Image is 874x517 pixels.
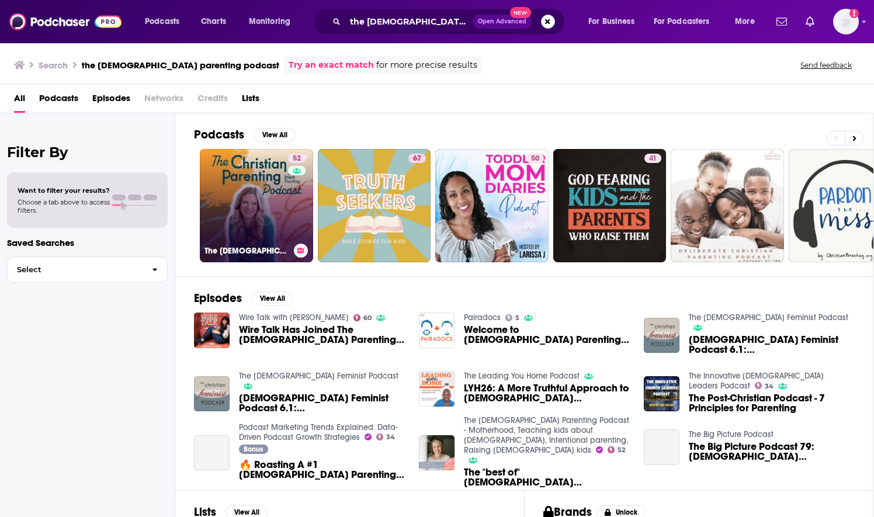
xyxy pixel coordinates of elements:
a: The Christian Feminist Podcast [689,313,848,322]
a: 41 [644,154,661,163]
span: Bonus [244,446,263,453]
img: Podchaser - Follow, Share and Rate Podcasts [9,11,122,33]
a: 52 [288,154,306,163]
img: LYH26: A More Truthful Approach to Christian Parenting [PODCAST] [419,371,455,407]
span: 5 [515,315,519,321]
input: Search podcasts, credits, & more... [345,12,473,31]
span: Open Advanced [478,19,526,25]
span: The Big Picture Podcast 79: [DEMOGRAPHIC_DATA][PERSON_NAME] & Societal Watchdogs [689,442,855,462]
span: 52 [618,447,625,453]
button: Open AdvancedNew [473,15,532,29]
h3: the [DEMOGRAPHIC_DATA] parenting podcast [82,60,279,71]
a: Podcasts [39,89,78,113]
span: 34 [765,384,774,389]
a: Wire Talk Has Joined The Christian Parenting podcast network [239,325,405,345]
button: open menu [727,12,769,31]
button: open menu [137,12,195,31]
a: Podcast Marketing Trends Explained: Data-Driven Podcast Growth Strategies [239,422,398,442]
a: The Christian Feminist Podcast [239,371,398,381]
span: Welcome to [DEMOGRAPHIC_DATA] Parenting Podcast Network [464,325,630,345]
a: 50 [526,154,544,163]
a: The Innovative Church Leaders Podcast [689,371,824,391]
a: The Big Picture Podcast [689,429,774,439]
a: 🔥 Roasting A #1 Christian Parenting Podcast (The Perils of Bold Claims, Keyword Stuffing, and Giv... [239,460,405,480]
a: Pairadocs [464,313,501,322]
button: Show profile menu [833,9,859,34]
span: For Podcasters [654,13,710,30]
a: The Leading You Home Podcast [464,371,580,381]
h3: The [DEMOGRAPHIC_DATA] Parenting Podcast - Motherhood, Teaching kids about [DEMOGRAPHIC_DATA], In... [204,246,289,256]
img: Christian Feminist Podcast 6.1: Christian Feminist Parenting [194,376,230,412]
a: Wire Talk with Karen Stubbs [239,313,349,322]
a: The Big Picture Podcast 79: Christian Parenting & Societal Watchdogs [644,429,679,465]
img: Christian Feminist Podcast 6.1: Christian Feminist Parenting [644,318,679,353]
span: Want to filter your results? [18,186,110,195]
a: PodcastsView All [194,127,296,142]
a: 52 [608,446,626,453]
a: 41 [553,149,667,262]
span: Monitoring [249,13,290,30]
span: New [510,7,531,18]
button: Select [7,256,168,283]
a: Christian Feminist Podcast 6.1: Christian Feminist Parenting [239,393,405,413]
span: Podcasts [145,13,179,30]
a: Welcome to Christian Parenting Podcast Network [419,313,455,348]
span: Credits [197,89,228,113]
a: Lists [242,89,259,113]
a: EpisodesView All [194,291,293,306]
a: 34 [755,382,774,389]
span: 🔥 Roasting A #1 [DEMOGRAPHIC_DATA] Parenting Podcast (The Perils of Bold Claims, Keyword Stuffing... [239,460,405,480]
a: The "best of" Christian Parenting | Anxiety in parenting with Sissy Goff [464,467,630,487]
span: For Business [588,13,634,30]
p: Saved Searches [7,237,168,248]
span: Charts [201,13,226,30]
span: Choose a tab above to access filters. [18,198,110,214]
span: 60 [363,315,372,321]
button: Send feedback [797,60,855,70]
img: The "best of" Christian Parenting | Anxiety in parenting with Sissy Goff [419,435,455,471]
a: The Post-Christian Podcast - 7 Principles for Parenting [689,393,855,413]
a: The Big Picture Podcast 79: Christian Parenting & Societal Watchdogs [689,442,855,462]
span: Select [8,266,143,273]
a: 67 [408,154,426,163]
img: User Profile [833,9,859,34]
a: 50 [435,149,549,262]
img: Wire Talk Has Joined The Christian Parenting podcast network [194,313,230,348]
button: View All [251,292,293,306]
a: 5 [505,314,520,321]
button: open menu [580,12,649,31]
button: open menu [241,12,306,31]
h3: Search [39,60,68,71]
a: All [14,89,25,113]
span: The "best of" [DEMOGRAPHIC_DATA][PERSON_NAME] | Anxiety in parenting with [PERSON_NAME] [464,467,630,487]
span: for more precise results [376,58,477,72]
a: Christian Feminist Podcast 6.1: Christian Feminist Parenting [689,335,855,355]
a: Show notifications dropdown [772,12,792,32]
span: 34 [386,435,395,440]
span: [DEMOGRAPHIC_DATA] Feminist Podcast 6.1: [DEMOGRAPHIC_DATA] Feminist Parenting [689,335,855,355]
span: LYH26: A More Truthful Approach to [DEMOGRAPHIC_DATA][PERSON_NAME] [PODCAST] [464,383,630,403]
img: The Post-Christian Podcast - 7 Principles for Parenting [644,376,679,412]
span: Logged in as nwierenga [833,9,859,34]
span: Networks [144,89,183,113]
a: LYH26: A More Truthful Approach to Christian Parenting [PODCAST] [464,383,630,403]
button: View All [254,128,296,142]
a: 52The [DEMOGRAPHIC_DATA] Parenting Podcast - Motherhood, Teaching kids about [DEMOGRAPHIC_DATA], ... [200,149,313,262]
a: 34 [376,433,396,440]
div: Search podcasts, credits, & more... [324,8,576,35]
span: 52 [293,153,301,165]
svg: Add a profile image [849,9,859,18]
span: 50 [531,153,539,165]
a: 67 [318,149,431,262]
a: 🔥 Roasting A #1 Christian Parenting Podcast (The Perils of Bold Claims, Keyword Stuffing, and Giv... [194,435,230,471]
span: Episodes [92,89,130,113]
